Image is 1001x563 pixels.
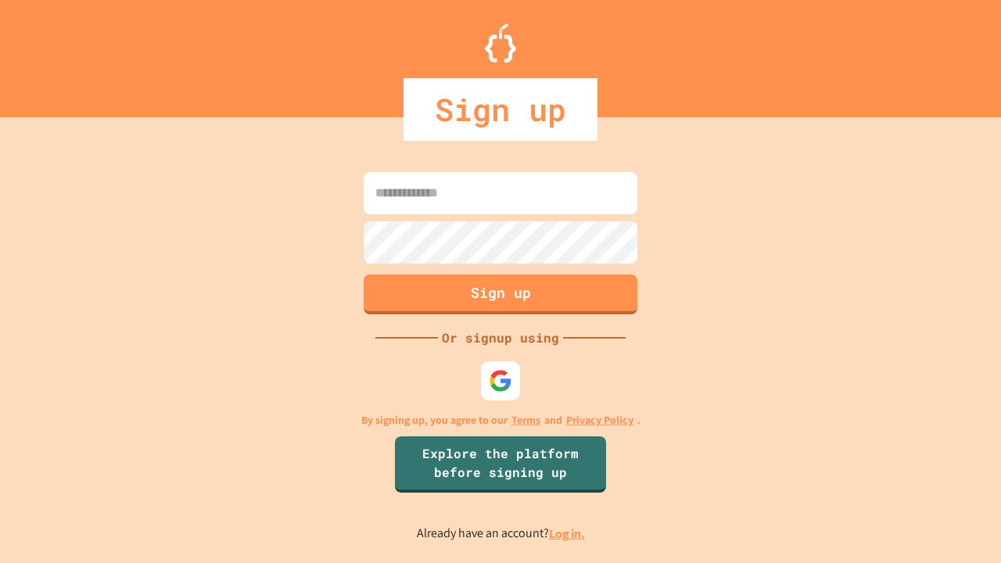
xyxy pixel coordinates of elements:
[485,23,516,63] img: Logo.svg
[361,412,640,429] p: By signing up, you agree to our and .
[489,369,512,393] img: google-icon.svg
[404,78,597,141] div: Sign up
[417,524,585,543] p: Already have an account?
[511,412,540,429] a: Terms
[566,412,633,429] a: Privacy Policy
[395,436,606,493] a: Explore the platform before signing up
[549,525,585,542] a: Log in.
[364,274,637,314] button: Sign up
[438,328,563,347] div: Or signup using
